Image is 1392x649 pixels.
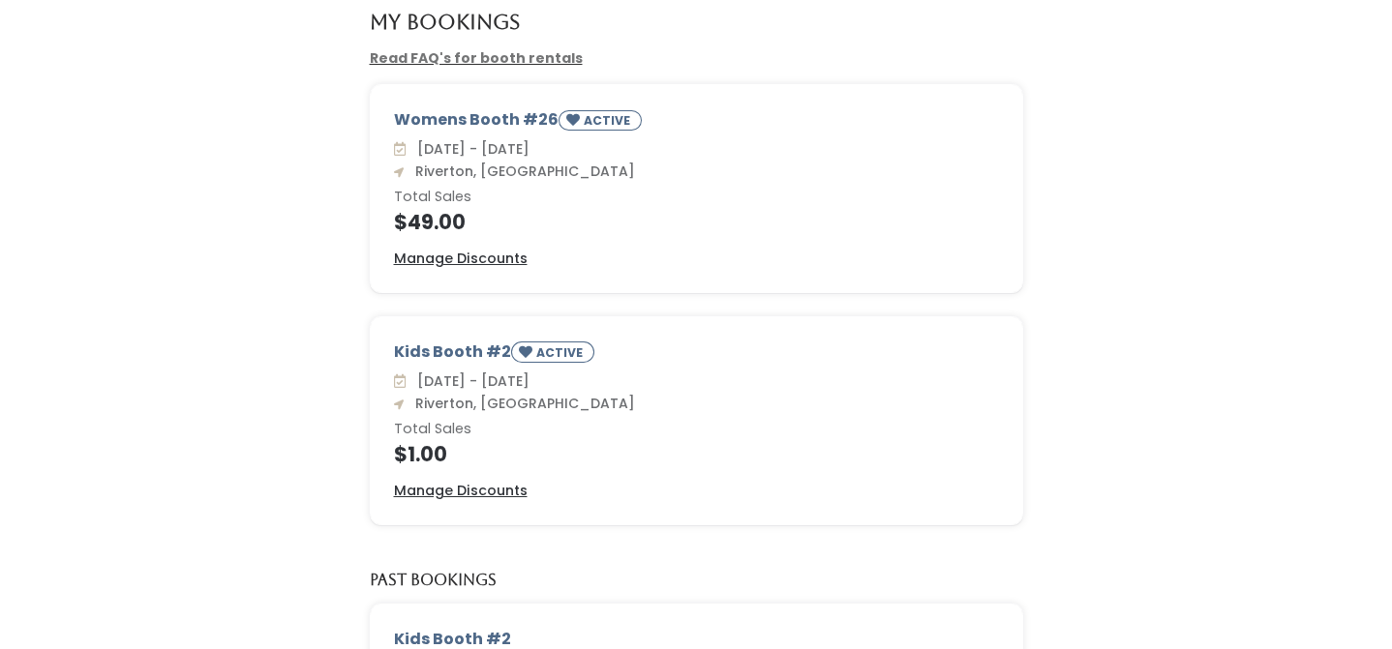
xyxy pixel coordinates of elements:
span: Riverton, [GEOGRAPHIC_DATA] [408,162,635,181]
span: [DATE] - [DATE] [409,139,530,159]
small: ACTIVE [536,344,587,361]
u: Manage Discounts [394,481,528,500]
span: Riverton, [GEOGRAPHIC_DATA] [408,394,635,413]
u: Manage Discounts [394,249,528,268]
h6: Total Sales [394,422,999,437]
a: Read FAQ's for booth rentals [370,48,583,68]
div: Kids Booth #2 [394,340,999,370]
div: Womens Booth #26 [394,108,999,138]
h4: $49.00 [394,211,999,233]
a: Manage Discounts [394,481,528,501]
a: Manage Discounts [394,249,528,269]
h4: $1.00 [394,443,999,465]
h6: Total Sales [394,190,999,205]
small: ACTIVE [584,112,634,129]
h5: Past Bookings [370,572,497,589]
h4: My Bookings [370,11,520,33]
span: [DATE] - [DATE] [409,371,530,391]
